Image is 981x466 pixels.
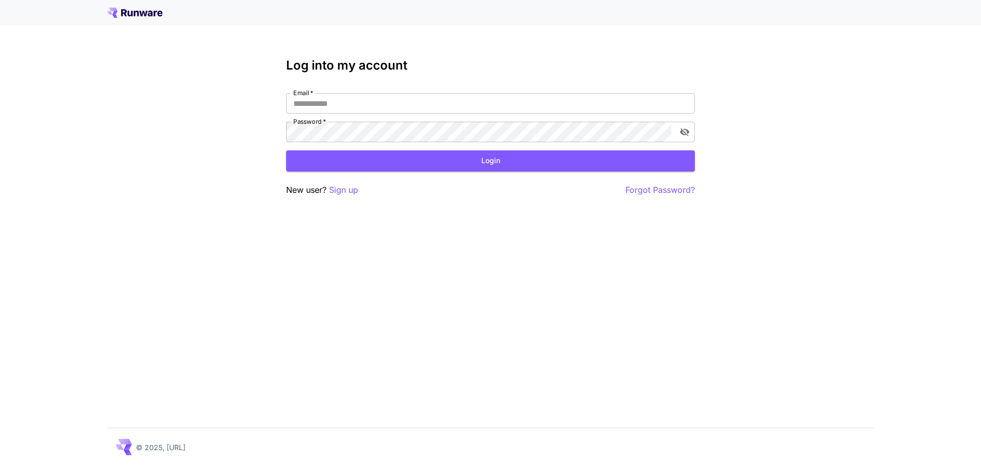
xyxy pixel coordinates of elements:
[293,117,326,126] label: Password
[625,184,695,196] button: Forgot Password?
[286,58,695,73] h3: Log into my account
[293,88,313,97] label: Email
[675,123,694,141] button: toggle password visibility
[136,442,185,453] p: © 2025, [URL]
[286,184,358,196] p: New user?
[286,150,695,171] button: Login
[329,184,358,196] button: Sign up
